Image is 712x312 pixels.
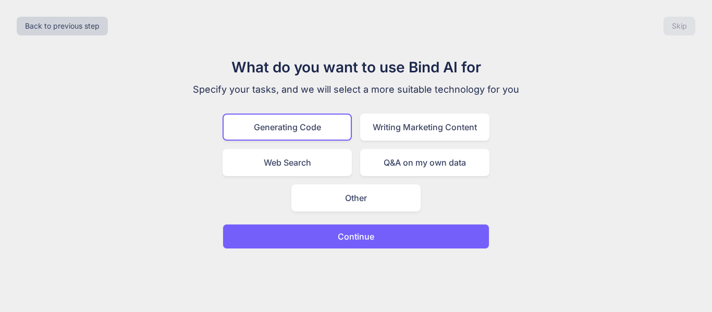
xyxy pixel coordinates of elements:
[291,184,421,211] div: Other
[664,17,695,35] button: Skip
[360,114,489,141] div: Writing Marketing Content
[17,17,108,35] button: Back to previous step
[181,82,531,97] p: Specify your tasks, and we will select a more suitable technology for you
[223,114,352,141] div: Generating Code
[223,224,489,249] button: Continue
[338,230,374,243] p: Continue
[223,149,352,176] div: Web Search
[181,56,531,78] h1: What do you want to use Bind AI for
[360,149,489,176] div: Q&A on my own data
